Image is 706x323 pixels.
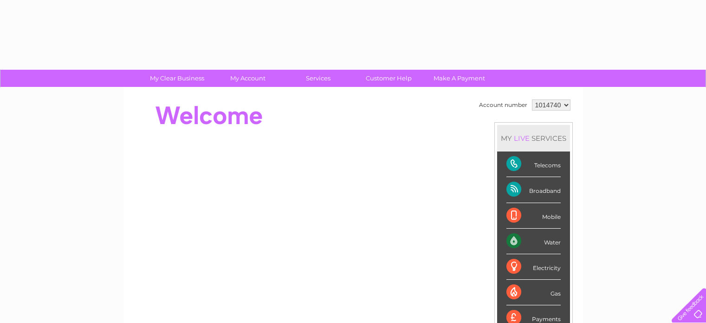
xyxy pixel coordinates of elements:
div: Mobile [506,203,561,229]
a: My Clear Business [139,70,215,87]
td: Account number [477,97,530,113]
div: Electricity [506,254,561,280]
div: Broadband [506,177,561,203]
a: Customer Help [350,70,427,87]
a: Make A Payment [421,70,498,87]
a: Services [280,70,356,87]
div: LIVE [512,134,531,143]
a: My Account [209,70,286,87]
div: MY SERVICES [497,125,570,152]
div: Gas [506,280,561,305]
div: Telecoms [506,152,561,177]
div: Water [506,229,561,254]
